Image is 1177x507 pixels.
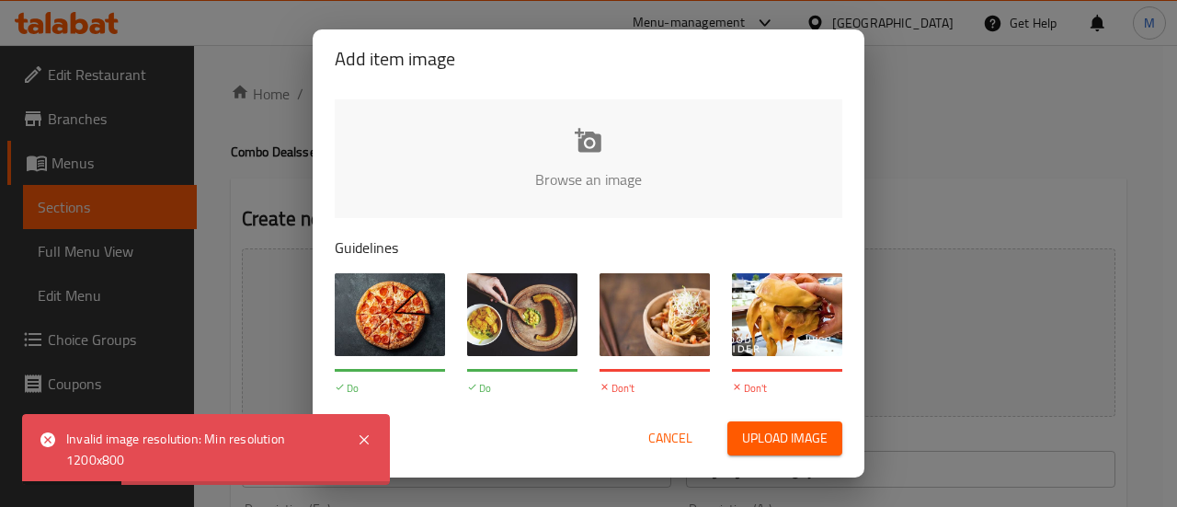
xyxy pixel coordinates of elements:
[732,273,842,356] img: guide-img-4@3x.jpg
[335,397,445,443] p: Images should be high-quality and preferably from a wide-angle
[467,273,577,356] img: guide-img-2@3x.jpg
[335,44,842,74] h2: Add item image
[600,273,710,356] img: guide-img-3@3x.jpg
[641,421,700,455] button: Cancel
[727,421,842,455] button: Upload image
[732,381,842,397] p: Don't
[600,381,710,397] p: Don't
[467,397,577,443] p: Hands can be shown in the image but need to be clean and styled
[467,381,577,397] p: Do
[335,236,842,259] p: Guidelines
[335,273,445,356] img: guide-img-1@3x.jpg
[648,427,692,450] span: Cancel
[732,397,842,427] p: Do not display text or watermarks
[600,397,710,427] p: Item must be centered in the image
[66,429,338,470] div: Invalid image resolution: Min resolution 1200x800
[742,427,828,450] span: Upload image
[335,381,445,397] p: Do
